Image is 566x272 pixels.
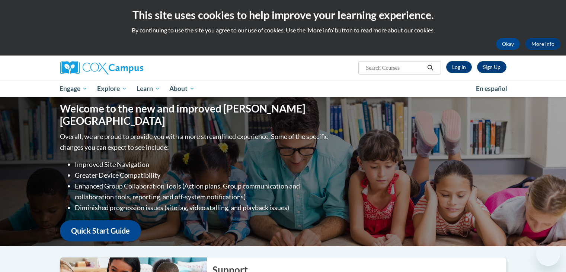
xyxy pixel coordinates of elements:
button: Search [425,63,436,72]
img: Cox Campus [60,61,143,75]
li: Greater Device Compatibility [75,170,330,181]
p: Overall, we are proud to provide you with a more streamlined experience. Some of the specific cha... [60,131,330,153]
a: Cox Campus [60,61,201,75]
a: En español [471,81,512,97]
input: Search Courses [365,63,425,72]
li: Diminished progression issues (site lag, video stalling, and playback issues) [75,202,330,213]
h2: This site uses cookies to help improve your learning experience. [6,7,560,22]
a: About [164,80,199,97]
p: By continuing to use the site you agree to our use of cookies. Use the ‘More info’ button to read... [6,26,560,34]
button: Okay [496,38,520,50]
span: Engage [60,84,87,93]
a: Log In [446,61,472,73]
span: About [169,84,195,93]
span: En español [476,85,507,92]
h1: Welcome to the new and improved [PERSON_NAME][GEOGRAPHIC_DATA] [60,102,330,127]
a: Register [477,61,506,73]
a: More Info [525,38,560,50]
div: Main menu [49,80,518,97]
li: Improved Site Navigation [75,159,330,170]
a: Explore [92,80,132,97]
span: Explore [97,84,127,93]
a: Quick Start Guide [60,220,141,241]
a: Learn [132,80,165,97]
li: Enhanced Group Collaboration Tools (Action plans, Group communication and collaboration tools, re... [75,181,330,202]
span: Learn [137,84,160,93]
a: Engage [55,80,93,97]
iframe: Button to launch messaging window [536,242,560,266]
